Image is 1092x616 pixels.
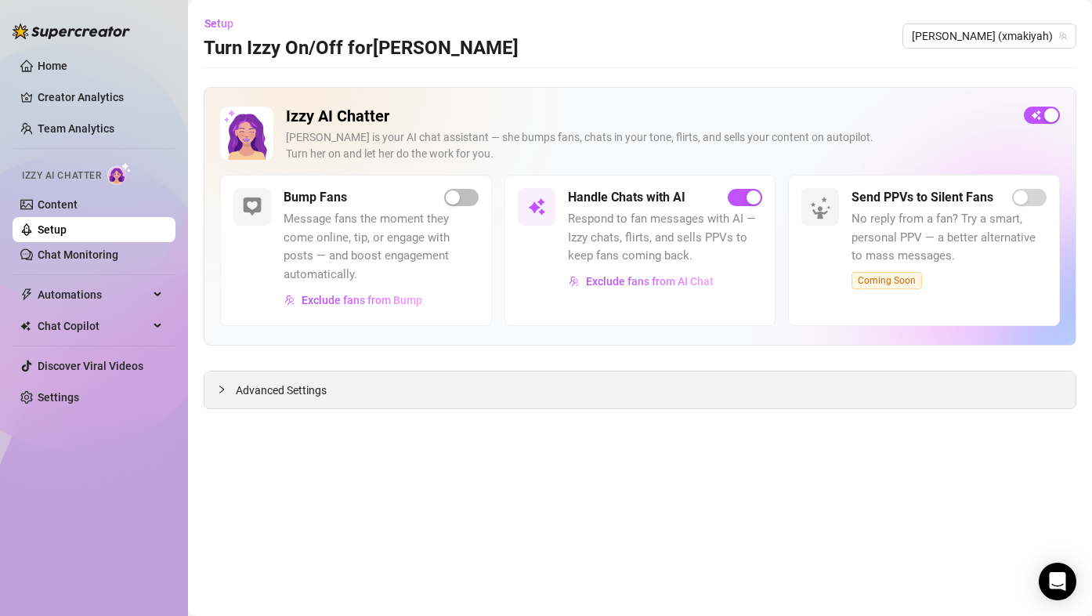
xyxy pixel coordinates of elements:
[586,275,714,288] span: Exclude fans from AI Chat
[217,385,226,394] span: collapsed
[810,197,835,222] img: silent-fans-ppv-o-N6Mmdf.svg
[1039,563,1076,600] div: Open Intercom Messenger
[568,188,685,207] h5: Handle Chats with AI
[852,188,993,207] h5: Send PPVs to Silent Fans
[204,36,519,61] h3: Turn Izzy On/Off for [PERSON_NAME]
[38,60,67,72] a: Home
[107,162,132,185] img: AI Chatter
[284,210,479,284] span: Message fans the moment they come online, tip, or engage with posts — and boost engagement automa...
[204,11,246,36] button: Setup
[38,122,114,135] a: Team Analytics
[38,85,163,110] a: Creator Analytics
[568,210,763,266] span: Respond to fan messages with AI — Izzy chats, flirts, and sells PPVs to keep fans coming back.
[22,168,101,183] span: Izzy AI Chatter
[852,272,922,289] span: Coming Soon
[284,295,295,306] img: svg%3e
[852,210,1047,266] span: No reply from a fan? Try a smart, personal PPV — a better alternative to mass messages.
[284,188,347,207] h5: Bump Fans
[284,288,423,313] button: Exclude fans from Bump
[13,24,130,39] img: logo-BBDzfeDw.svg
[217,381,236,398] div: collapsed
[38,313,149,339] span: Chat Copilot
[236,382,327,399] span: Advanced Settings
[38,282,149,307] span: Automations
[286,129,1011,162] div: [PERSON_NAME] is your AI chat assistant — she bumps fans, chats in your tone, flirts, and sells y...
[302,294,422,306] span: Exclude fans from Bump
[204,17,233,30] span: Setup
[38,391,79,404] a: Settings
[243,197,262,216] img: svg%3e
[568,269,714,294] button: Exclude fans from AI Chat
[20,321,31,332] img: Chat Copilot
[38,360,143,372] a: Discover Viral Videos
[220,107,273,160] img: Izzy AI Chatter
[569,276,580,287] img: svg%3e
[286,107,1011,126] h2: Izzy AI Chatter
[38,248,118,261] a: Chat Monitoring
[527,197,546,216] img: svg%3e
[38,223,67,236] a: Setup
[20,288,33,301] span: thunderbolt
[912,24,1067,48] span: maki (xmakiyah)
[1058,31,1068,41] span: team
[38,198,78,211] a: Content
